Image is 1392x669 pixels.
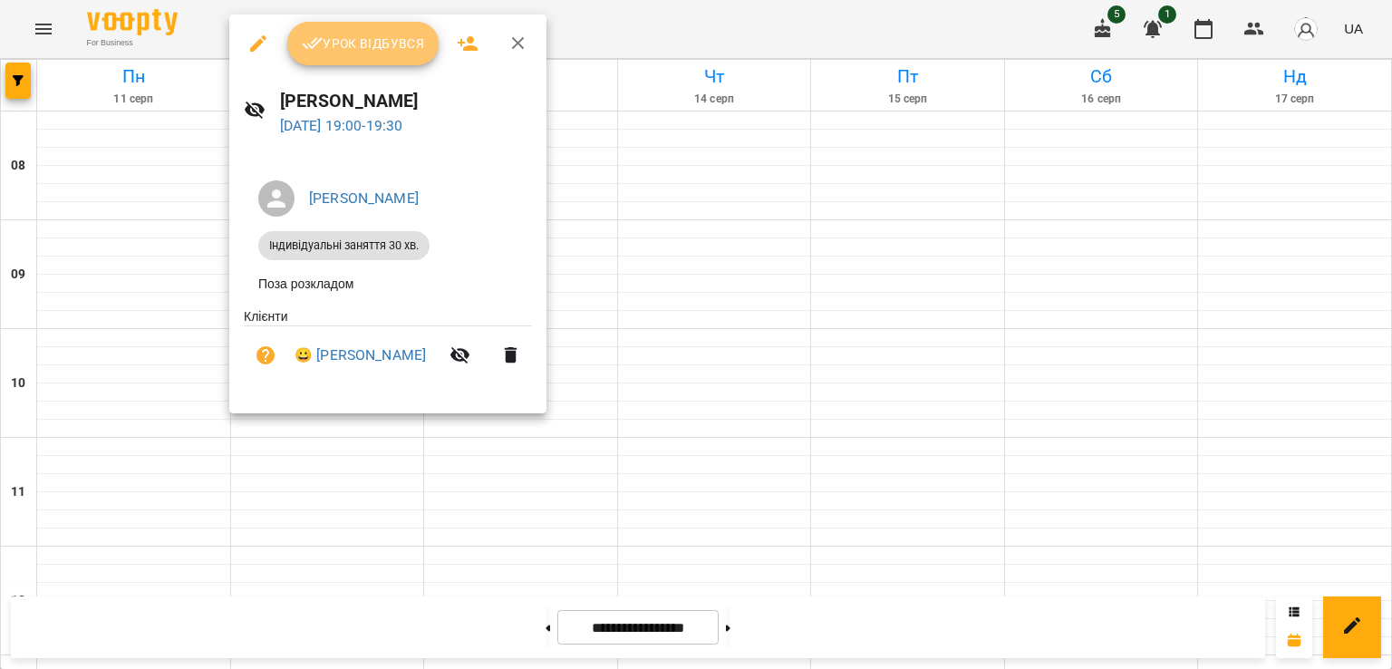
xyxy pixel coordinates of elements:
a: 😀 [PERSON_NAME] [295,344,426,366]
li: Поза розкладом [244,267,532,300]
a: [DATE] 19:00-19:30 [280,117,403,134]
button: Візит ще не сплачено. Додати оплату? [244,334,287,377]
span: Індивідуальні заняття 30 хв. [258,238,430,254]
ul: Клієнти [244,307,532,392]
a: [PERSON_NAME] [309,189,419,207]
span: Урок відбувся [302,33,425,54]
h6: [PERSON_NAME] [280,87,533,115]
button: Урок відбувся [287,22,440,65]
